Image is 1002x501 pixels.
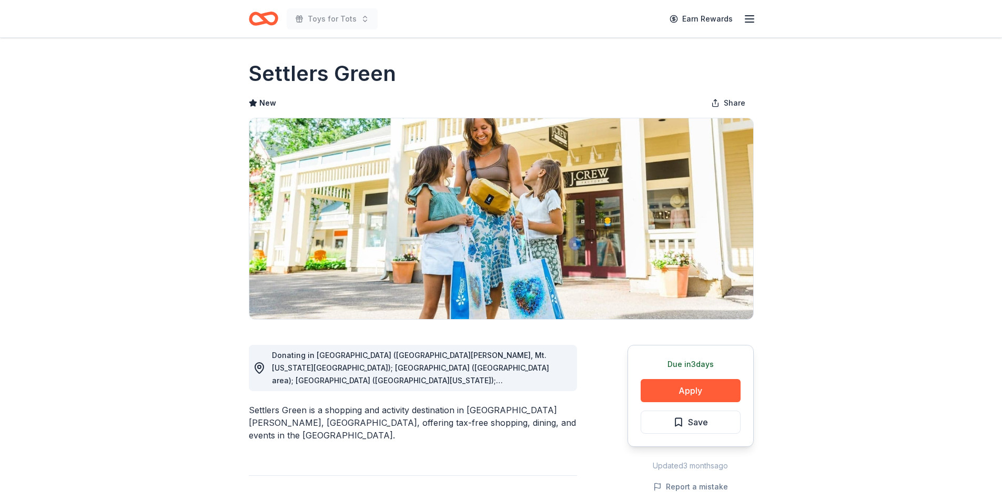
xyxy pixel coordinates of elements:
[249,6,278,31] a: Home
[724,97,745,109] span: Share
[287,8,378,29] button: Toys for Tots
[663,9,739,28] a: Earn Rewards
[627,459,754,472] div: Updated 3 months ago
[641,411,741,434] button: Save
[703,93,754,114] button: Share
[308,13,357,25] span: Toys for Tots
[249,59,396,88] h1: Settlers Green
[259,97,276,109] span: New
[272,351,549,397] span: Donating in [GEOGRAPHIC_DATA] ([GEOGRAPHIC_DATA][PERSON_NAME], Mt. [US_STATE][GEOGRAPHIC_DATA]); ...
[249,118,753,319] img: Image for Settlers Green
[249,404,577,442] div: Settlers Green is a shopping and activity destination in [GEOGRAPHIC_DATA][PERSON_NAME], [GEOGRAP...
[641,358,741,371] div: Due in 3 days
[688,415,708,429] span: Save
[641,379,741,402] button: Apply
[653,480,728,493] button: Report a mistake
